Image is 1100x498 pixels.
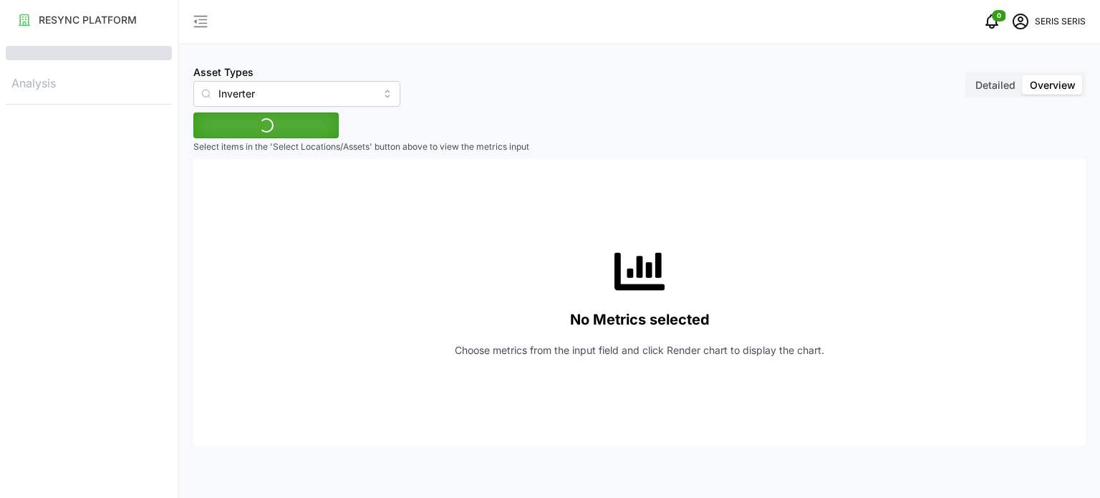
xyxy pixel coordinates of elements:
button: schedule [1006,7,1035,36]
label: Asset Types [193,64,254,80]
p: Analysis [6,72,172,92]
button: notifications [978,7,1006,36]
a: RESYNC PLATFORM [6,6,172,34]
span: 0 [997,11,1001,21]
p: SERIS SERIS [1035,15,1086,29]
span: Detailed [975,79,1015,91]
p: Select items in the 'Select Locations/Assets' button above to view the metrics input [193,141,1086,153]
p: Choose metrics from the input field and click Render chart to display the chart. [455,343,824,358]
button: RESYNC PLATFORM [6,7,172,33]
p: No Metrics selected [570,308,710,332]
span: Overview [1030,79,1076,91]
p: RESYNC PLATFORM [39,13,137,27]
